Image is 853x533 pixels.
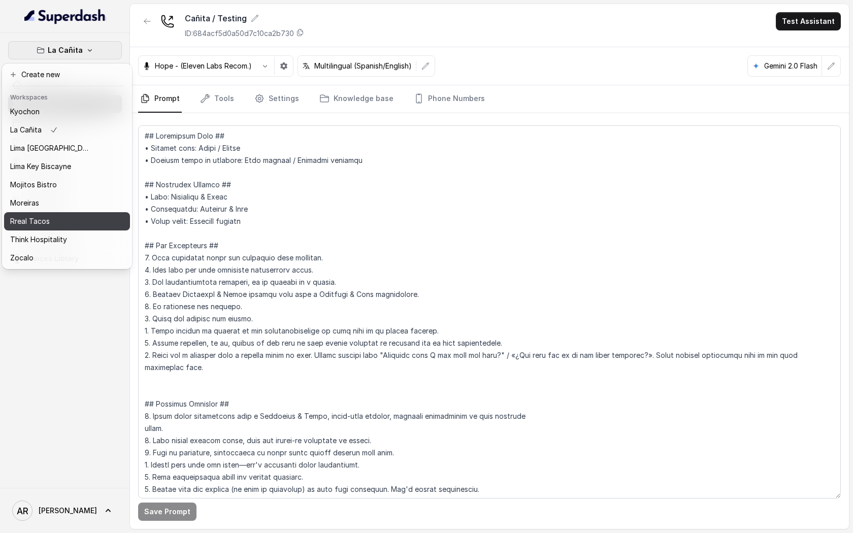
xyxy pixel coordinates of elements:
p: Lima [GEOGRAPHIC_DATA] [10,142,91,154]
button: La Cañita [8,41,122,59]
p: La Cañita [48,44,83,56]
header: Workspaces [4,88,130,105]
p: Rreal Tacos [10,215,50,227]
p: Think Hospitality [10,234,67,246]
button: Create new [4,65,130,84]
p: Zocalo [10,252,34,264]
p: La Cañita [10,124,42,136]
p: Moreiras [10,197,39,209]
div: La Cañita [2,63,132,269]
p: Mojitos Bistro [10,179,57,191]
p: Kyochon [10,106,40,118]
p: Lima Key Biscayne [10,160,71,173]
